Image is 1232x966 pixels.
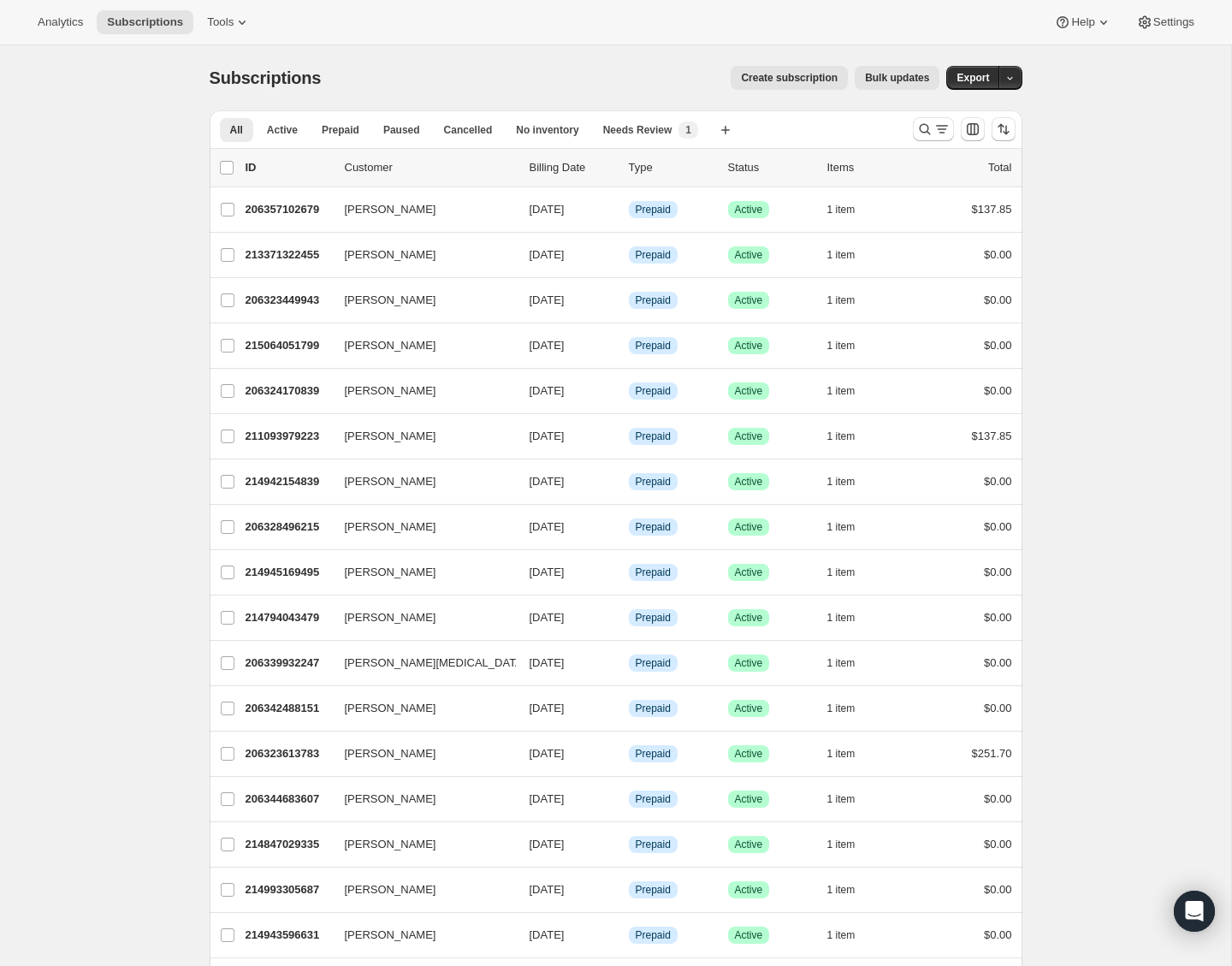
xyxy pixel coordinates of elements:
[246,470,1012,494] div: 214942154839[PERSON_NAME][DATE]InfoPrepaidSuccessActive1 item$0.00
[335,423,506,450] button: [PERSON_NAME]
[827,787,874,811] button: 1 item
[827,293,856,307] span: 1 item
[246,742,1012,766] div: 206323613783[PERSON_NAME][DATE]InfoPrepaidSuccessActive1 item$251.70
[246,560,1012,584] div: 214945169495[PERSON_NAME][DATE]InfoPrepaidSuccessActive1 item$0.00
[335,831,506,858] button: [PERSON_NAME]
[827,928,856,942] span: 1 item
[207,15,234,29] span: Tools
[988,159,1011,176] p: Total
[530,747,565,760] span: [DATE]
[345,655,526,672] span: [PERSON_NAME][MEDICAL_DATA]
[827,566,856,579] span: 1 item
[335,922,506,949] button: [PERSON_NAME]
[530,159,615,176] p: Billing Date
[345,246,436,264] span: [PERSON_NAME]
[984,702,1012,714] span: $0.00
[530,475,565,488] span: [DATE]
[827,611,856,625] span: 1 item
[984,339,1012,352] span: $0.00
[345,927,436,944] span: [PERSON_NAME]
[246,696,1012,720] div: 206342488151[PERSON_NAME][DATE]InfoPrepaidSuccessActive1 item$0.00
[735,293,763,307] span: Active
[972,747,1012,760] span: $251.70
[827,792,856,806] span: 1 item
[636,747,671,761] span: Prepaid
[345,745,436,762] span: [PERSON_NAME]
[246,564,331,581] p: 214945169495
[267,123,298,137] span: Active
[335,876,506,904] button: [PERSON_NAME]
[530,293,565,306] span: [DATE]
[636,928,671,942] span: Prepaid
[827,243,874,267] button: 1 item
[984,883,1012,896] span: $0.00
[246,655,331,672] p: 206339932247
[735,339,763,353] span: Active
[246,878,1012,902] div: 214993305687[PERSON_NAME][DATE]InfoPrepaidSuccessActive1 item$0.00
[636,792,671,806] span: Prepaid
[827,883,856,897] span: 1 item
[735,883,763,897] span: Active
[246,428,331,445] p: 211093979223
[827,606,874,630] button: 1 item
[530,339,565,352] span: [DATE]
[984,475,1012,488] span: $0.00
[335,241,506,269] button: [PERSON_NAME]
[246,923,1012,947] div: 214943596631[PERSON_NAME][DATE]InfoPrepaidSuccessActive1 item$0.00
[735,384,763,398] span: Active
[246,288,1012,312] div: 206323449943[PERSON_NAME][DATE]InfoPrepaidSuccessActive1 item$0.00
[984,520,1012,533] span: $0.00
[246,651,1012,675] div: 206339932247[PERSON_NAME][MEDICAL_DATA][DATE]InfoPrepaidSuccessActive1 item$0.00
[636,384,671,398] span: Prepaid
[246,243,1012,267] div: 213371322455[PERSON_NAME][DATE]InfoPrepaidSuccessActive1 item$0.00
[530,838,565,850] span: [DATE]
[345,292,436,309] span: [PERSON_NAME]
[636,339,671,353] span: Prepaid
[855,66,939,90] button: Bulk updates
[735,747,763,761] span: Active
[636,293,671,307] span: Prepaid
[345,159,516,176] p: Customer
[735,248,763,262] span: Active
[335,196,506,223] button: [PERSON_NAME]
[827,248,856,262] span: 1 item
[246,292,331,309] p: 206323449943
[345,700,436,717] span: [PERSON_NAME]
[345,791,436,808] span: [PERSON_NAME]
[246,246,331,264] p: 213371322455
[197,10,261,34] button: Tools
[827,384,856,398] span: 1 item
[636,248,671,262] span: Prepaid
[38,15,83,29] span: Analytics
[735,566,763,579] span: Active
[335,695,506,722] button: [PERSON_NAME]
[246,337,331,354] p: 215064051799
[636,656,671,670] span: Prepaid
[827,334,874,358] button: 1 item
[636,883,671,897] span: Prepaid
[530,430,565,442] span: [DATE]
[984,656,1012,669] span: $0.00
[530,656,565,669] span: [DATE]
[827,198,874,222] button: 1 item
[444,123,493,137] span: Cancelled
[972,203,1012,216] span: $137.85
[984,838,1012,850] span: $0.00
[961,117,985,141] button: Customize table column order and visibility
[246,700,331,717] p: 206342488151
[827,430,856,443] span: 1 item
[246,159,1012,176] div: IDCustomerBilling DateTypeStatusItemsTotal
[984,928,1012,941] span: $0.00
[984,293,1012,306] span: $0.00
[530,883,565,896] span: [DATE]
[972,430,1012,442] span: $137.85
[984,248,1012,261] span: $0.00
[735,475,763,489] span: Active
[246,833,1012,856] div: 214847029335[PERSON_NAME][DATE]InfoPrepaidSuccessActive1 item$0.00
[735,928,763,942] span: Active
[345,836,436,853] span: [PERSON_NAME]
[345,201,436,218] span: [PERSON_NAME]
[827,470,874,494] button: 1 item
[322,123,359,137] span: Prepaid
[636,430,671,443] span: Prepaid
